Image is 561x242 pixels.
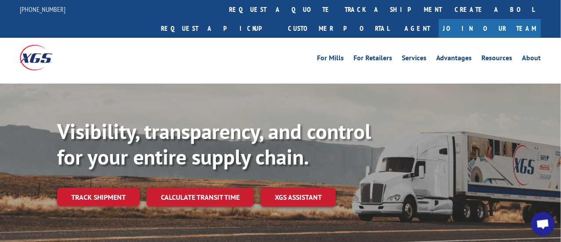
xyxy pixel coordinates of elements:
a: For Mills [317,55,344,64]
a: Resources [482,55,513,64]
a: Request a pickup [154,19,281,38]
a: Services [402,55,426,64]
a: For Retailers [353,55,392,64]
div: Open chat [531,212,555,236]
b: Visibility, transparency, and control for your entire supply chain. [57,117,371,170]
a: Track shipment [57,188,140,206]
a: About [522,55,541,64]
a: Agent [396,19,439,38]
a: Advantages [436,55,472,64]
a: XGS ASSISTANT [261,188,336,207]
a: Customer Portal [281,19,396,38]
a: Calculate transit time [147,188,254,207]
a: Join Our Team [439,19,541,38]
a: [PHONE_NUMBER] [20,5,66,14]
